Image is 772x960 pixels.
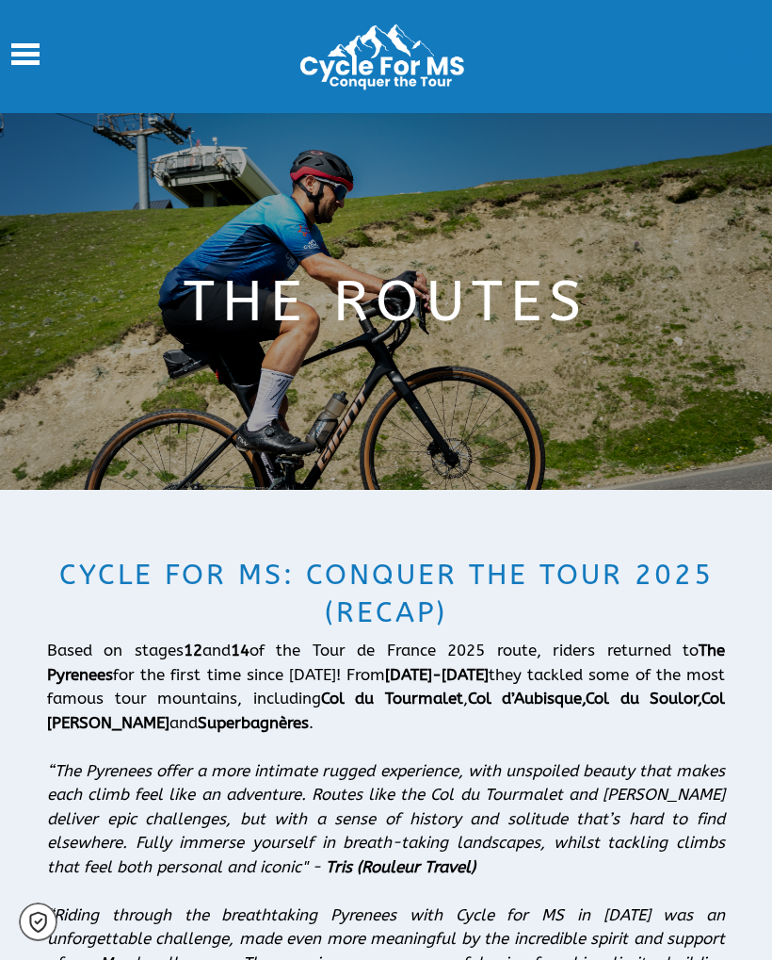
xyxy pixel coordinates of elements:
strong: [DATE]-[DATE] [385,665,489,684]
strong: 14 [231,641,249,659]
span: Based on stages [47,641,184,659]
span: of the Tour de France 2025 route, riders returned to [249,641,699,659]
a: Cookie settings [19,903,57,941]
span: “The Pyrenees offer a more intimate rugged experience, with unspoiled beauty that makes each clim... [47,761,725,876]
strong: Tris [326,857,352,876]
span: and [169,713,198,732]
a: Open Login Menu [716,46,756,65]
h2: Cycle for MS: Conquer the Tour 2025 (RECAP) [56,556,716,631]
span: and [202,641,231,659]
button: Main Menu [11,42,40,71]
span: for the first time since [DATE]! From [113,665,385,684]
strong: The Pyrenees [47,641,725,684]
strong: Col du Soulor, [586,689,701,708]
strong: Col du Tourmalet [321,689,463,708]
strong: Superbagnères [198,713,309,732]
span: . [309,713,314,732]
span: , [463,689,587,708]
strong: Col [PERSON_NAME] [47,689,725,732]
strong: (Rouleur Travel) [357,857,475,876]
span: Login [716,46,756,65]
img: Cycle for MS: Conquer the Tour [292,22,480,92]
b: Col d’Aubisque, [468,689,587,708]
strong: 12 [184,641,202,659]
span: The Routes [184,268,588,335]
